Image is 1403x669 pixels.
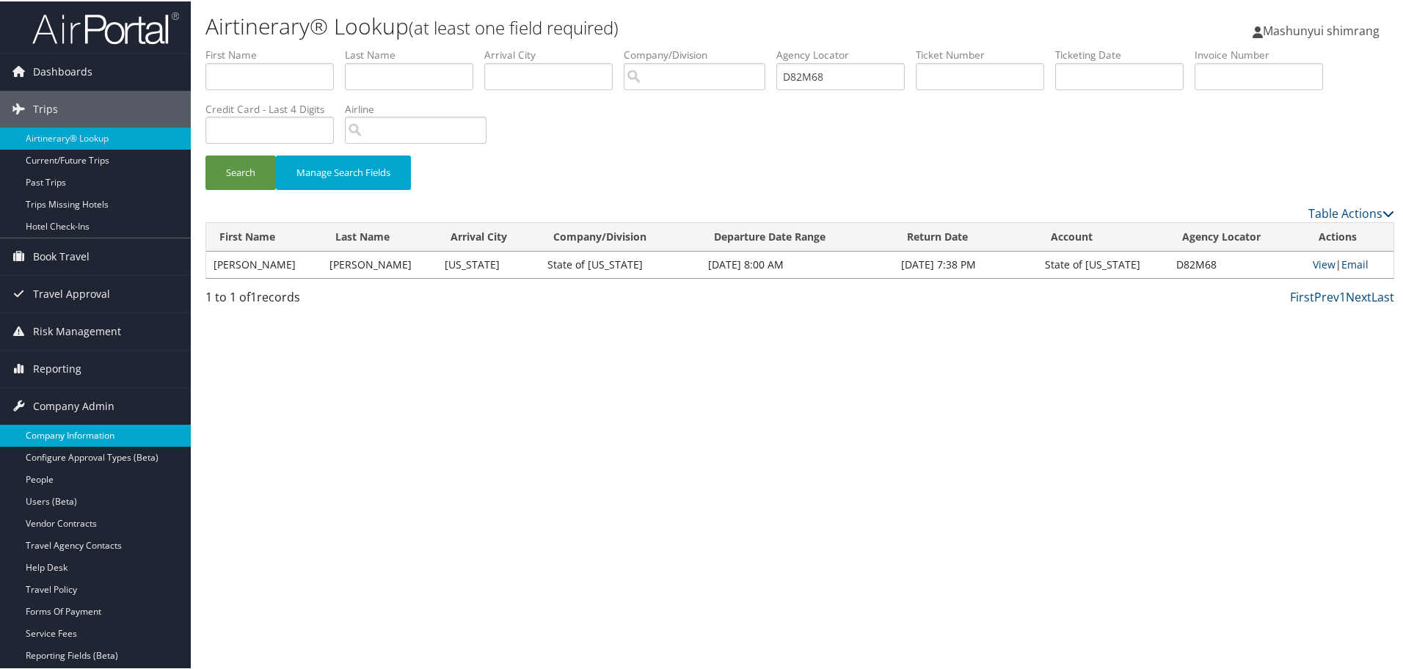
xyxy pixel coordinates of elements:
h1: Airtinerary® Lookup [205,10,998,40]
span: Risk Management [33,312,121,348]
span: Company Admin [33,387,114,423]
td: D82M68 [1169,250,1305,277]
th: Departure Date Range: activate to sort column ascending [701,222,894,250]
label: Arrival City [484,46,624,61]
div: 1 to 1 of records [205,287,487,312]
a: Next [1346,288,1371,304]
td: [PERSON_NAME] [322,250,438,277]
span: 1 [250,288,257,304]
label: Agency Locator [776,46,916,61]
label: Airline [345,100,498,115]
span: Trips [33,89,58,126]
label: Ticket Number [916,46,1055,61]
label: Ticketing Date [1055,46,1195,61]
th: Arrival City: activate to sort column ascending [437,222,540,250]
span: Dashboards [33,52,92,89]
img: airportal-logo.png [32,10,179,44]
a: Email [1341,256,1369,270]
a: Last [1371,288,1394,304]
a: First [1290,288,1314,304]
td: State of [US_STATE] [540,250,701,277]
th: First Name: activate to sort column ascending [206,222,322,250]
a: 1 [1339,288,1346,304]
span: Mashunyui shimrang [1263,21,1380,37]
label: Credit Card - Last 4 Digits [205,100,345,115]
label: Last Name [345,46,484,61]
td: | [1305,250,1393,277]
a: Prev [1314,288,1339,304]
a: View [1313,256,1335,270]
td: [DATE] 8:00 AM [701,250,894,277]
span: Reporting [33,349,81,386]
td: State of [US_STATE] [1038,250,1169,277]
button: Search [205,154,276,189]
button: Manage Search Fields [276,154,411,189]
th: Account: activate to sort column ascending [1038,222,1169,250]
label: Company/Division [624,46,776,61]
label: First Name [205,46,345,61]
th: Agency Locator: activate to sort column ascending [1169,222,1305,250]
th: Actions [1305,222,1393,250]
label: Invoice Number [1195,46,1334,61]
td: [DATE] 7:38 PM [894,250,1038,277]
a: Table Actions [1308,204,1394,220]
span: Travel Approval [33,274,110,311]
td: [PERSON_NAME] [206,250,322,277]
small: (at least one field required) [409,14,619,38]
a: Mashunyui shimrang [1253,7,1394,51]
th: Return Date: activate to sort column ascending [894,222,1038,250]
td: [US_STATE] [437,250,540,277]
th: Company/Division [540,222,701,250]
span: Book Travel [33,237,90,274]
th: Last Name: activate to sort column ascending [322,222,438,250]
